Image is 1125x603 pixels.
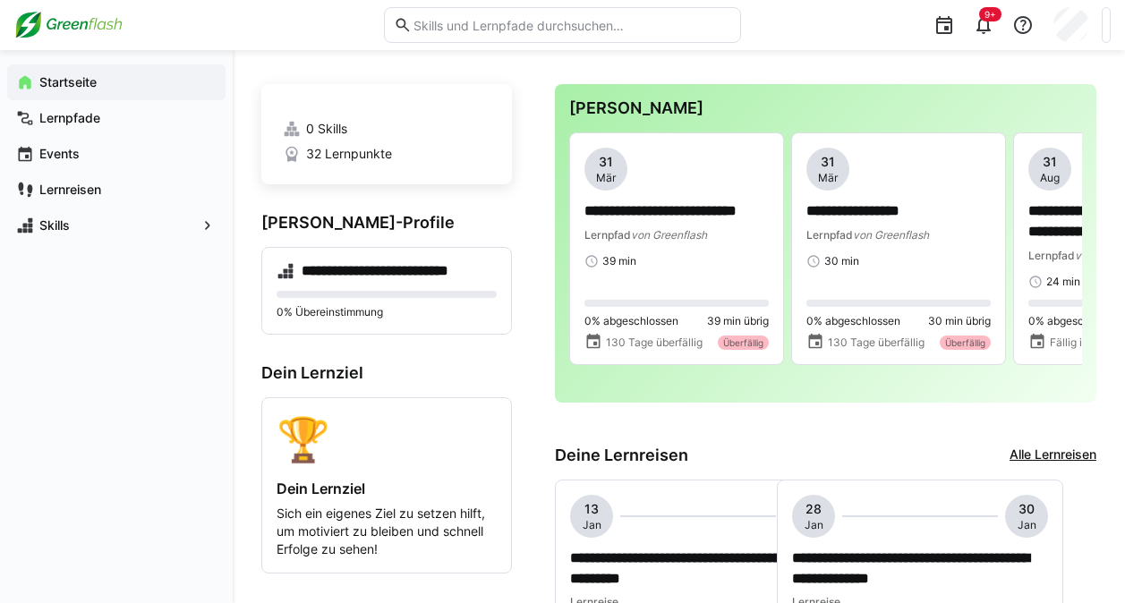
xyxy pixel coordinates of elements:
[277,505,497,558] p: Sich ein eigenes Ziel zu setzen hilft, um motiviert zu bleiben und schnell Erfolge zu sehen!
[583,518,601,532] span: Jan
[584,500,599,518] span: 13
[1040,171,1060,185] span: Aug
[606,335,703,350] span: 130 Tage überfällig
[805,518,823,532] span: Jan
[306,120,347,138] span: 0 Skills
[1018,500,1035,518] span: 30
[984,9,996,20] span: 9+
[412,17,731,33] input: Skills und Lernpfade durchsuchen…
[596,171,616,185] span: Mär
[806,314,900,328] span: 0% abgeschlossen
[584,314,678,328] span: 0% abgeschlossen
[1043,153,1057,171] span: 31
[602,254,636,268] span: 39 min
[584,228,631,242] span: Lernpfad
[1028,249,1075,262] span: Lernpfad
[261,213,512,233] h3: [PERSON_NAME]-Profile
[806,228,853,242] span: Lernpfad
[277,305,497,319] p: 0% Übereinstimmung
[261,363,512,383] h3: Dein Lernziel
[940,335,991,350] div: Überfällig
[306,145,392,163] span: 32 Lernpunkte
[828,335,925,350] span: 130 Tage überfällig
[277,480,497,497] h4: Dein Lernziel
[599,153,613,171] span: 31
[555,446,688,465] h3: Deine Lernreisen
[853,228,929,242] span: von Greenflash
[824,254,859,268] span: 30 min
[1028,314,1122,328] span: 0% abgeschlossen
[1018,518,1036,532] span: Jan
[718,335,769,350] div: Überfällig
[569,98,1082,118] h3: [PERSON_NAME]
[1046,275,1080,289] span: 24 min
[283,120,490,138] a: 0 Skills
[928,314,991,328] span: 30 min übrig
[707,314,769,328] span: 39 min übrig
[821,153,835,171] span: 31
[818,171,838,185] span: Mär
[277,412,497,465] div: 🏆
[1010,446,1096,465] a: Alle Lernreisen
[631,228,707,242] span: von Greenflash
[805,500,822,518] span: 28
